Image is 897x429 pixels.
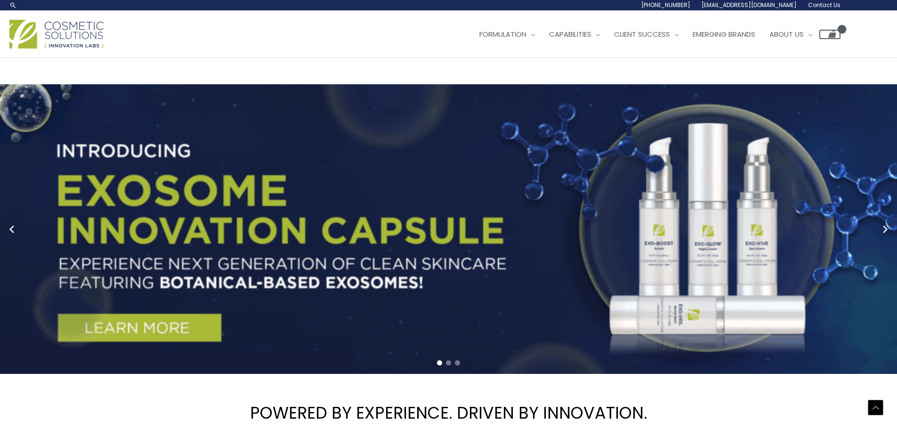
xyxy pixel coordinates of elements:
span: Emerging Brands [693,29,755,39]
span: Go to slide 3 [455,360,460,365]
a: Search icon link [9,1,17,9]
a: Formulation [472,20,542,49]
img: Cosmetic Solutions Logo [9,20,104,49]
a: Capabilities [542,20,607,49]
span: About Us [769,29,804,39]
a: Client Success [607,20,686,49]
span: Contact Us [808,1,840,9]
span: [PHONE_NUMBER] [641,1,690,9]
span: Formulation [479,29,526,39]
span: Client Success [614,29,670,39]
button: Previous slide [5,222,19,236]
span: Capabilities [549,29,591,39]
nav: Site Navigation [465,20,840,49]
a: View Shopping Cart, empty [819,30,840,39]
span: [EMAIL_ADDRESS][DOMAIN_NAME] [702,1,797,9]
span: Go to slide 1 [437,360,442,365]
button: Next slide [878,222,892,236]
a: Emerging Brands [686,20,762,49]
a: About Us [762,20,819,49]
span: Go to slide 2 [446,360,451,365]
